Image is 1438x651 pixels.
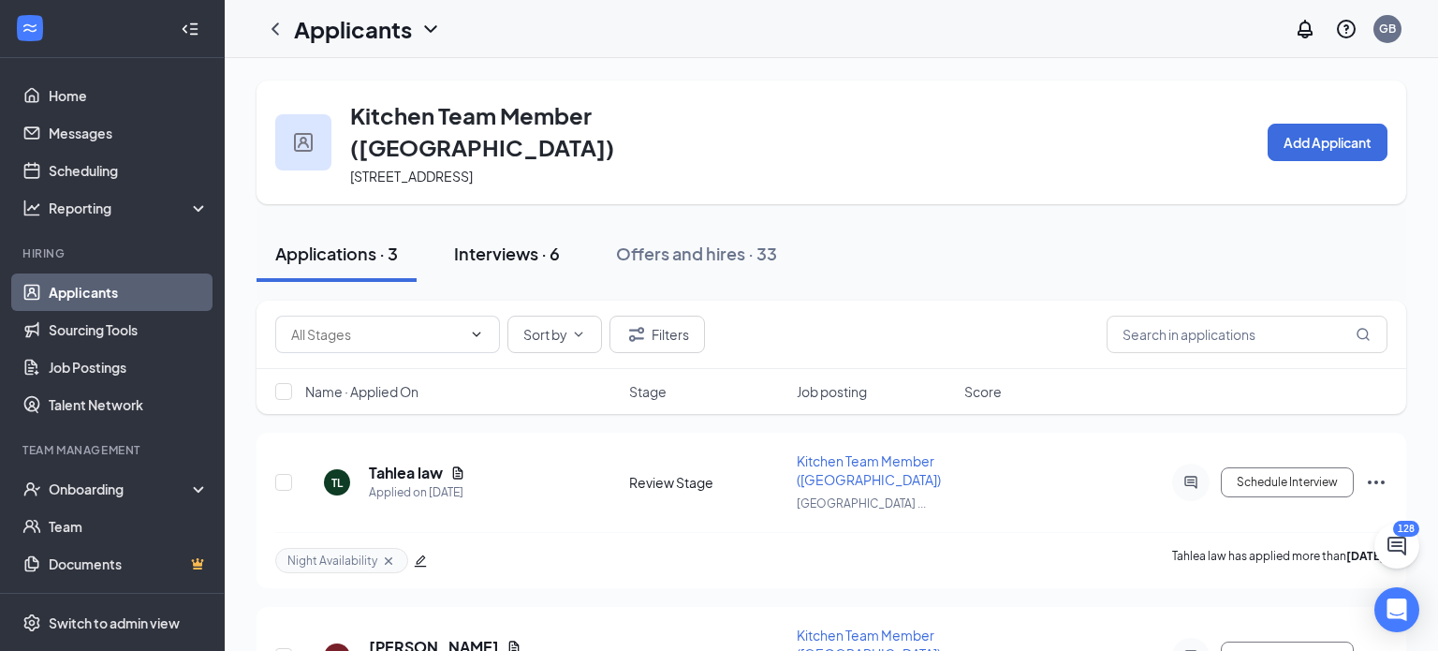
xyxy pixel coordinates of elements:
[1294,18,1316,40] svg: Notifications
[49,545,209,583] a: DocumentsCrown
[571,327,586,342] svg: ChevronDown
[291,324,462,345] input: All Stages
[22,614,41,632] svg: Settings
[507,316,602,353] button: Sort byChevronDown
[414,555,427,568] span: edit
[1386,535,1408,557] svg: ChatActive
[49,199,210,217] div: Reporting
[1356,327,1371,342] svg: MagnifyingGlass
[450,466,465,481] svg: Document
[350,168,473,185] span: [STREET_ADDRESS]
[305,382,418,401] span: Name · Applied On
[49,274,209,311] a: Applicants
[797,382,867,401] span: Job posting
[964,382,1002,401] span: Score
[1335,18,1357,40] svg: QuestionInfo
[1107,316,1387,353] input: Search in applications
[1374,524,1419,569] button: ChatActive
[49,77,209,114] a: Home
[369,463,443,483] h5: Tahlea law
[22,199,41,217] svg: Analysis
[49,348,209,386] a: Job Postings
[350,99,710,163] h3: Kitchen Team Member ([GEOGRAPHIC_DATA])
[49,152,209,189] a: Scheduling
[1221,467,1354,497] button: Schedule Interview
[381,554,396,569] svg: Cross
[1365,471,1387,494] svg: Ellipses
[294,133,313,152] img: user icon
[625,323,648,346] svg: Filter
[49,311,209,348] a: Sourcing Tools
[609,316,705,353] button: Filter Filters
[49,614,180,632] div: Switch to admin view
[1374,587,1419,632] div: Open Intercom Messenger
[22,245,205,261] div: Hiring
[21,19,39,37] svg: WorkstreamLogo
[1346,549,1385,563] b: [DATE]
[287,553,377,569] span: Night Availability
[294,13,412,45] h1: Applicants
[1180,475,1202,490] svg: ActiveChat
[454,242,560,265] div: Interviews · 6
[1268,124,1387,161] button: Add Applicant
[616,242,777,265] div: Offers and hires · 33
[629,382,667,401] span: Stage
[181,20,199,38] svg: Collapse
[49,508,209,545] a: Team
[275,242,398,265] div: Applications · 3
[797,452,941,488] span: Kitchen Team Member ([GEOGRAPHIC_DATA])
[49,386,209,423] a: Talent Network
[1172,548,1387,573] p: Tahlea law has applied more than .
[49,114,209,152] a: Messages
[22,442,205,458] div: Team Management
[469,327,484,342] svg: ChevronDown
[797,496,926,510] span: [GEOGRAPHIC_DATA] ...
[331,475,343,491] div: TL
[22,480,41,498] svg: UserCheck
[629,473,785,492] div: Review Stage
[523,328,567,341] span: Sort by
[369,483,465,502] div: Applied on [DATE]
[1379,21,1396,37] div: GB
[419,18,442,40] svg: ChevronDown
[264,18,286,40] svg: ChevronLeft
[49,480,193,498] div: Onboarding
[1393,521,1419,537] div: 128
[49,583,209,620] a: SurveysCrown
